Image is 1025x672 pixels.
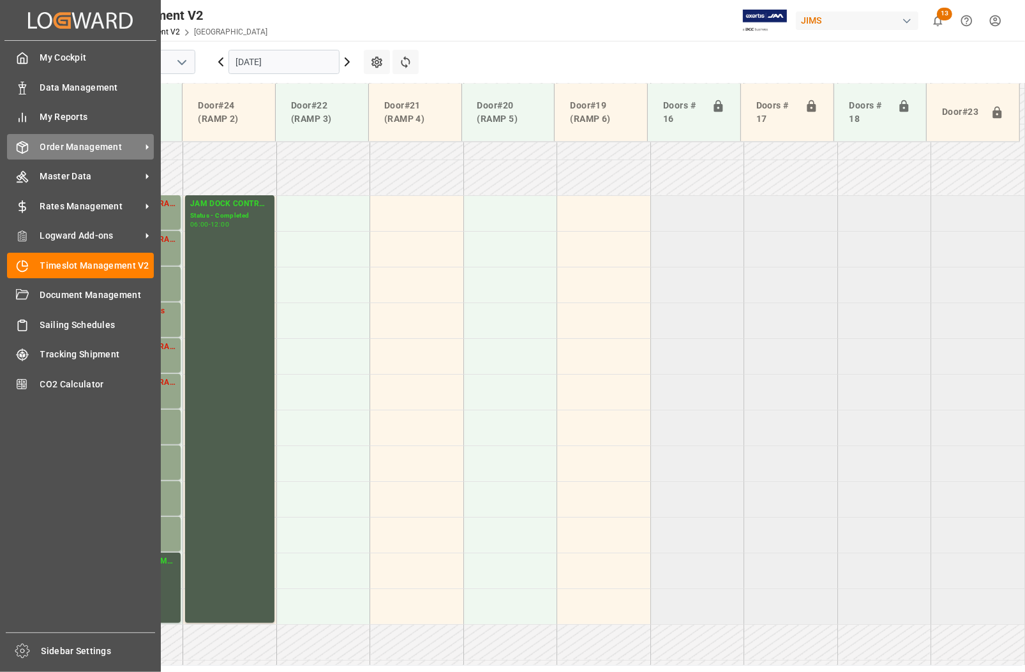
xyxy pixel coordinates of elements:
span: Document Management [40,288,154,302]
input: DD-MM-YYYY [228,50,340,74]
img: Exertis%20JAM%20-%20Email%20Logo.jpg_1722504956.jpg [743,10,787,32]
span: Data Management [40,81,154,94]
span: Order Management [40,140,141,154]
div: Door#21 (RAMP 4) [379,94,451,131]
div: Door#23 [937,100,985,124]
button: open menu [172,52,191,72]
span: Logward Add-ons [40,229,141,243]
a: Tracking Shipment [7,342,154,367]
a: CO2 Calculator [7,371,154,396]
a: Data Management [7,75,154,100]
div: JAM DOCK CONTROL [190,198,269,211]
span: 13 [937,8,952,20]
span: Timeslot Management V2 [40,259,154,273]
div: Door#22 (RAMP 3) [286,94,358,131]
div: Doors # 18 [844,94,893,131]
div: JIMS [796,11,918,30]
div: Doors # 16 [658,94,707,131]
div: Door#19 (RAMP 6) [565,94,637,131]
button: JIMS [796,8,924,33]
span: Sailing Schedules [40,318,154,332]
div: Status - Completed [190,211,269,221]
a: Document Management [7,283,154,308]
div: Timeslot Management V2 [56,6,267,25]
div: Door#24 (RAMP 2) [193,94,265,131]
button: Help Center [952,6,981,35]
a: My Reports [7,105,154,130]
span: My Cockpit [40,51,154,64]
div: Doors # 17 [751,94,800,131]
button: show 13 new notifications [924,6,952,35]
div: Door#20 (RAMP 5) [472,94,544,131]
span: My Reports [40,110,154,124]
div: 06:00 [190,221,209,227]
span: Tracking Shipment [40,348,154,361]
span: Master Data [40,170,141,183]
span: Sidebar Settings [41,645,156,658]
span: Rates Management [40,200,141,213]
a: Sailing Schedules [7,312,154,337]
a: Timeslot Management V2 [7,253,154,278]
span: CO2 Calculator [40,378,154,391]
a: My Cockpit [7,45,154,70]
div: - [209,221,211,227]
div: 12:00 [211,221,229,227]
